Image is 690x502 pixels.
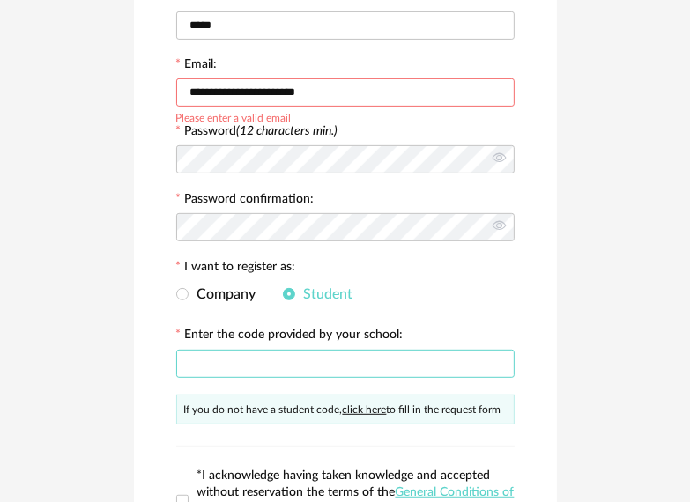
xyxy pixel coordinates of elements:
[237,125,338,137] i: (12 characters min.)
[185,125,338,137] label: Password
[189,287,256,301] span: Company
[343,404,387,415] a: click here
[176,261,296,277] label: I want to register as:
[176,58,218,74] label: Email:
[176,329,404,344] label: Enter the code provided by your school:
[176,109,292,123] div: Please enter a valid email
[176,193,315,209] label: Password confirmation:
[176,395,515,424] div: If you do not have a student code, to fill in the request form
[295,287,353,301] span: Student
